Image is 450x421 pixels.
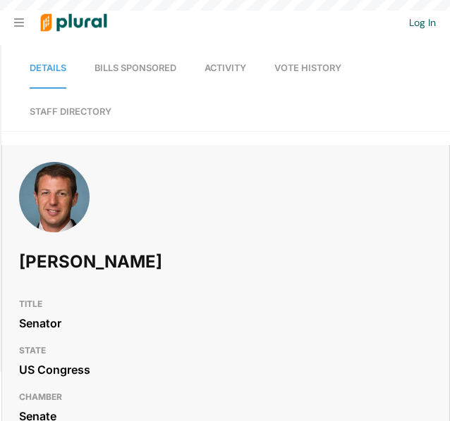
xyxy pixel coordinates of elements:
[19,359,432,380] div: US Congress
[30,63,66,73] span: Details
[274,63,341,73] span: Vote History
[30,49,66,89] a: Details
[95,49,176,89] a: Bills Sponsored
[19,241,267,283] h1: [PERSON_NAME]
[30,1,118,45] img: Logo for Plural
[19,389,432,406] h3: CHAMBER
[19,296,432,313] h3: TITLE
[30,92,111,131] a: Staff Directory
[205,63,246,73] span: Activity
[19,162,90,248] img: Headshot of Markwayne Mullin
[274,49,341,89] a: Vote History
[95,63,176,73] span: Bills Sponsored
[205,49,246,89] a: Activity
[19,313,432,334] div: Senator
[19,342,432,359] h3: STATE
[409,16,436,29] a: Log In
